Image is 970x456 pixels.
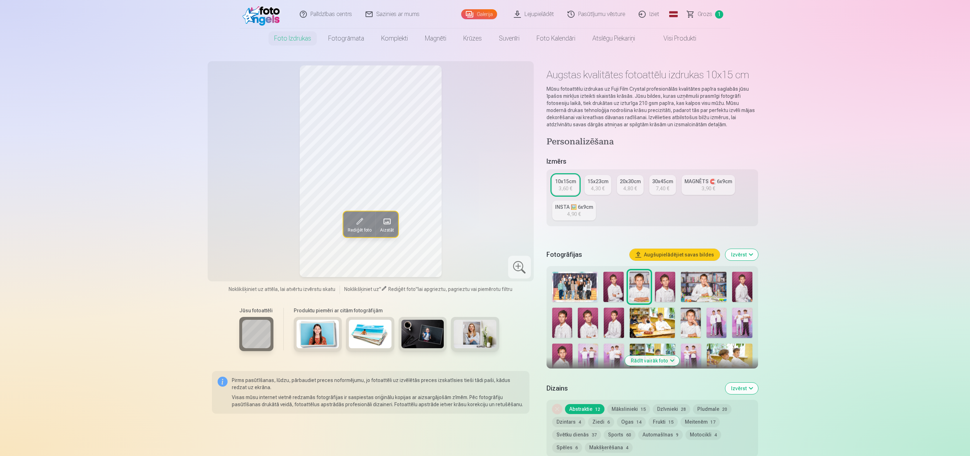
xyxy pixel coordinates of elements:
[266,28,320,48] a: Foto izdrukas
[380,227,394,233] span: Aizstāt
[626,445,628,450] span: 4
[388,286,416,292] span: Rediģēt foto
[547,383,720,393] h5: Dizains
[347,227,371,233] span: Rediģēt foto
[585,442,633,452] button: Makšķerēšana4
[455,28,490,48] a: Krūzes
[585,175,611,195] a: 15x23cm4,30 €
[638,430,683,440] button: Automašīnas9
[547,250,624,260] h5: Fotogrāfijas
[379,286,381,292] span: "
[607,420,610,425] span: 6
[682,175,735,195] a: MAGNĒTS 🧲 6x9cm3,90 €
[579,420,581,425] span: 4
[559,185,572,192] div: 3,60 €
[320,28,373,48] a: Fotogrāmata
[604,430,635,440] button: Sports60
[552,201,596,221] a: INSTA 🖼️ 6x9cm4,90 €
[291,307,502,314] h6: Produktu piemēri ar citām fotogrāfijām
[490,28,528,48] a: Suvenīri
[693,404,731,414] button: Pludmale20
[587,178,608,185] div: 15x23cm
[636,420,641,425] span: 14
[552,442,582,452] button: Spēles6
[567,211,581,218] div: 4,90 €
[644,28,705,48] a: Visi produkti
[722,407,727,412] span: 20
[681,407,686,412] span: 28
[681,417,720,427] button: Meitenēm17
[698,10,712,18] span: Grozs
[547,68,758,81] h1: Augstas kvalitātes fotoattēlu izdrukas 10x15 cm
[702,185,715,192] div: 3,90 €
[591,185,604,192] div: 4,30 €
[686,430,721,440] button: Motocikli4
[242,3,283,26] img: /fa1
[547,85,758,128] p: Mūsu fotoattēlu izdrukas uz Fuji Film Crystal profesionālās kvalitātes papīra saglabās jūsu īpašo...
[625,356,679,366] button: Rādīt vairāk foto
[232,377,524,391] p: Pirms pasūtīšanas, lūdzu, pārbaudiet preces noformējumu, jo fotoattēli uz izvēlētās preces izskat...
[239,307,273,314] h6: Jūsu fotoattēli
[649,175,676,195] a: 30x45cm7,40 €
[626,433,631,438] span: 60
[588,417,614,427] button: Ziedi6
[232,394,524,408] p: Visas mūsu internet vietnē redzamās fotogrāfijas ir saspiestas oriģinālu kopijas ar aizsargājošām...
[595,407,600,412] span: 12
[725,383,758,394] button: Izvērst
[416,28,455,48] a: Magnēti
[565,404,604,414] button: Abstraktie12
[575,445,578,450] span: 6
[461,9,497,19] a: Galerija
[668,420,673,425] span: 15
[592,433,597,438] span: 37
[552,430,601,440] button: Svētku dienās37
[418,286,512,292] span: lai apgrieztu, pagrieztu vai piemērotu filtru
[656,185,669,192] div: 7,40 €
[416,286,418,292] span: "
[649,417,678,427] button: Frukti15
[528,28,584,48] a: Foto kalendāri
[623,185,637,192] div: 4,80 €
[710,420,715,425] span: 17
[547,137,758,148] h4: Personalizēšana
[229,286,335,293] span: Noklikšķiniet uz attēla, lai atvērtu izvērstu skatu
[584,28,644,48] a: Atslēgu piekariņi
[641,407,646,412] span: 15
[653,404,690,414] button: Dzīvnieki28
[547,157,758,166] h5: Izmērs
[555,178,576,185] div: 10x15cm
[620,178,641,185] div: 20x30cm
[725,249,758,260] button: Izvērst
[375,211,398,237] button: Aizstāt
[714,433,717,438] span: 4
[607,404,650,414] button: Mākslinieki15
[617,175,644,195] a: 20x30cm4,80 €
[344,286,379,292] span: Noklikšķiniet uz
[630,249,720,260] button: Augšupielādējiet savas bildes
[373,28,416,48] a: Komplekti
[676,433,678,438] span: 9
[555,203,593,211] div: INSTA 🖼️ 6x9cm
[684,178,732,185] div: MAGNĒTS 🧲 6x9cm
[552,175,579,195] a: 10x15cm3,60 €
[552,417,585,427] button: Dzintars4
[715,10,723,18] span: 1
[617,417,646,427] button: Ogas14
[343,211,375,237] button: Rediģēt foto
[652,178,673,185] div: 30x45cm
